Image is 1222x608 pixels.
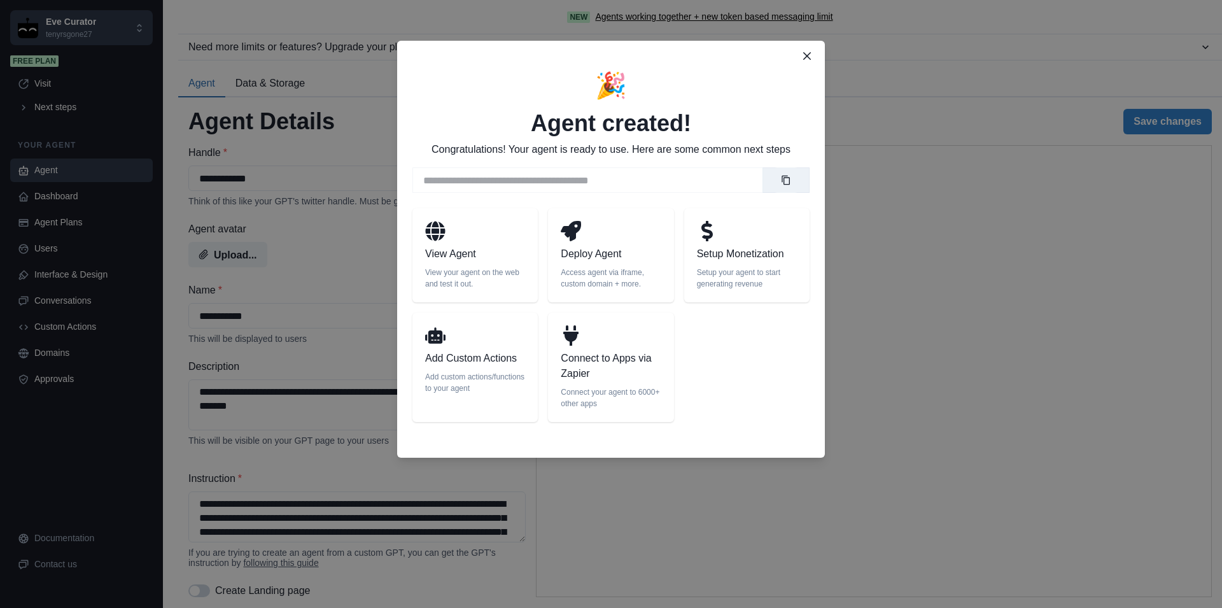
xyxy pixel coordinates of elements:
[561,351,661,381] p: Connect to Apps via Zapier
[425,246,525,262] p: View Agent
[697,246,797,262] p: Setup Monetization
[425,267,525,290] p: View your agent on the web and test it out.
[425,371,525,394] p: Add custom actions/functions to your agent
[595,66,627,104] p: 🎉
[797,46,817,66] button: Close
[561,246,661,262] p: Deploy Agent
[561,267,661,290] p: Access agent via iframe, custom domain + more.
[432,142,790,157] p: Congratulations! Your agent is ready to use. Here are some common next steps
[531,110,691,137] h2: Agent created!
[561,386,661,409] p: Connect your agent to 6000+ other apps
[425,351,525,366] p: Add Custom Actions
[412,208,538,302] a: View AgentView your agent on the web and test it out.
[773,167,799,193] button: Copy link
[697,267,797,290] p: Setup your agent to start generating revenue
